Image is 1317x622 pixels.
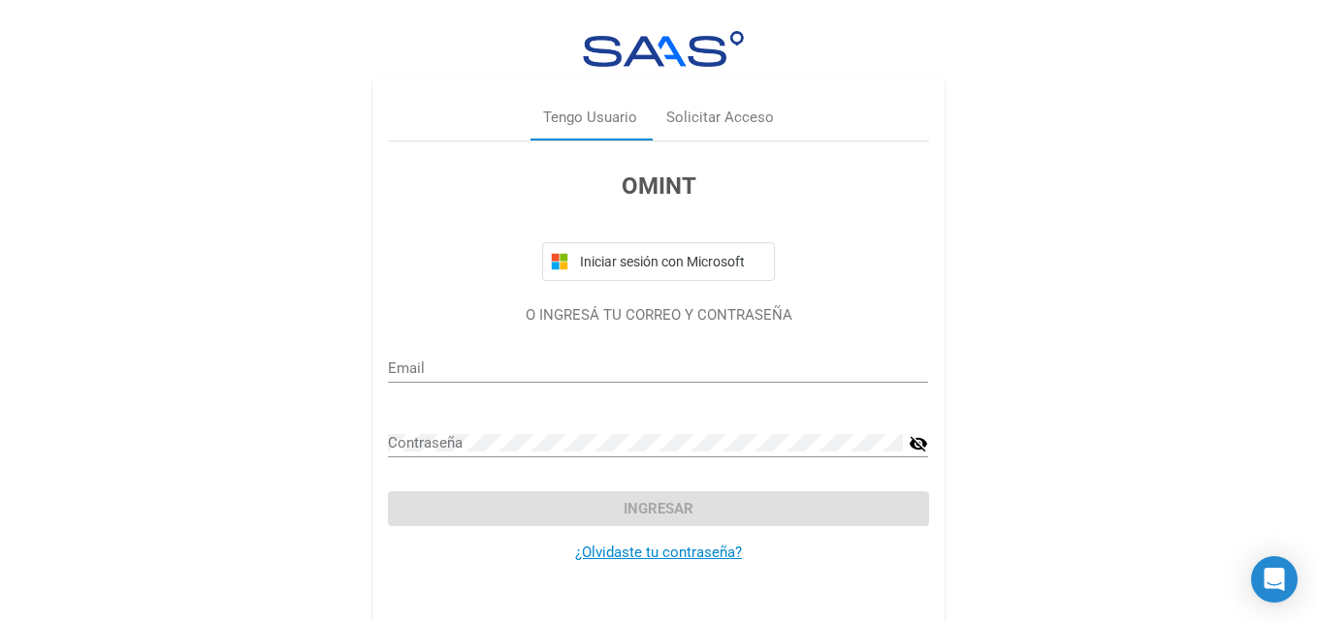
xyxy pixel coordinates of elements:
[388,491,928,526] button: Ingresar
[575,544,742,561] a: ¿Olvidaste tu contraseña?
[542,242,775,281] button: Iniciar sesión con Microsoft
[576,254,766,269] span: Iniciar sesión con Microsoft
[388,304,928,327] p: O INGRESÁ TU CORREO Y CONTRASEÑA
[666,107,774,129] div: Solicitar Acceso
[543,107,637,129] div: Tengo Usuario
[909,432,928,455] mat-icon: visibility_off
[624,500,693,517] span: Ingresar
[1251,556,1298,603] div: Open Intercom Messenger
[388,169,928,203] h3: OMINT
